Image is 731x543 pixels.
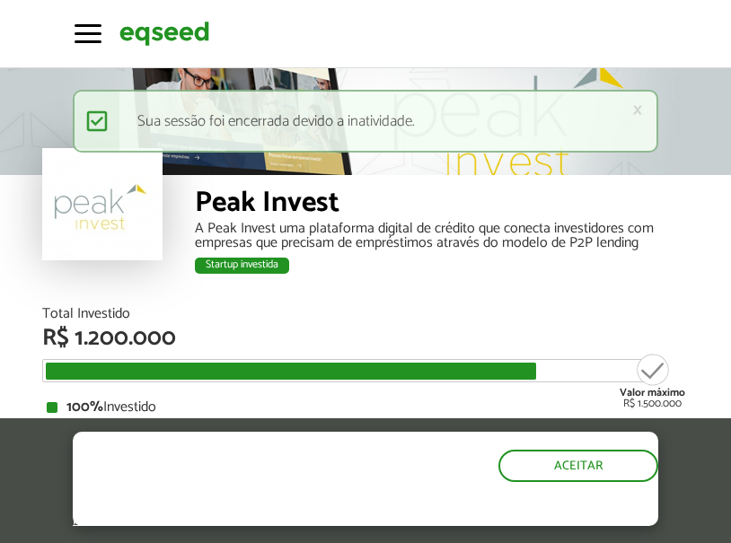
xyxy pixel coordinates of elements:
[73,90,657,153] div: Sua sessão foi encerrada devido a inatividade.
[47,400,684,415] div: Investido
[73,511,280,526] a: política de privacidade e de cookies
[620,352,685,409] div: R$ 1.500.000
[195,258,289,274] div: Startup investida
[620,384,685,401] strong: Valor máximo
[42,327,689,350] div: R$ 1.200.000
[73,432,424,487] h5: O site da EqSeed utiliza cookies para melhorar sua navegação.
[66,395,103,419] strong: 100%
[119,19,209,48] img: EqSeed
[73,492,424,526] p: Ao clicar em "aceitar", você aceita nossa .
[195,188,689,222] div: Peak Invest
[632,101,643,119] a: ×
[66,415,103,439] strong: 100%
[498,450,658,482] button: Aceitar
[195,222,689,250] div: A Peak Invest uma plataforma digital de crédito que conecta investidores com empresas que precisa...
[42,307,689,321] div: Total Investido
